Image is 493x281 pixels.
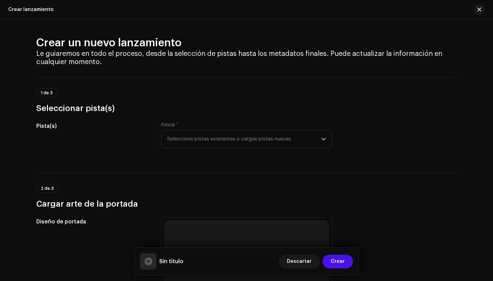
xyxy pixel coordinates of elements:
[279,255,320,268] button: Descartar
[287,255,312,268] span: Descartar
[36,218,150,226] h5: Diseño de portada
[36,36,457,50] h2: Crear un nuevo lanzamiento
[36,50,457,66] h4: Le guiaremos en todo el proceso, desde la selección de pistas hasta los metadatos finales. Puede ...
[321,131,326,148] div: dropdown trigger
[161,122,178,127] label: Pista(s)
[167,131,321,148] span: Seleccione pistas existentes o cargue pistas nuevas
[36,198,457,209] h3: Cargar arte de la portada
[36,103,457,114] h3: Seleccionar pista(s)
[36,122,150,130] h5: Pista(s)
[323,255,353,268] button: Crear
[159,257,184,266] h5: Sin título
[331,255,345,268] span: Crear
